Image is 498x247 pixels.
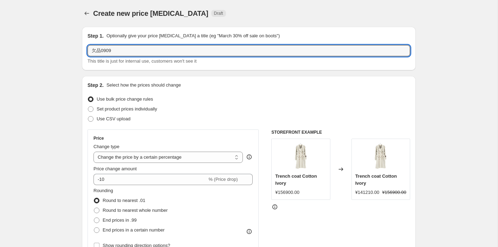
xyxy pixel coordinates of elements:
[88,58,196,64] span: This title is just for internal use, customers won't see it
[214,11,223,16] span: Draft
[287,142,315,171] img: 863148_original_80x.jpg
[93,174,207,185] input: -15
[103,217,137,223] span: End prices in .99
[103,227,164,233] span: End prices in a certain number
[106,82,181,89] p: Select how the prices should change
[97,116,130,121] span: Use CSV upload
[88,32,104,39] h2: Step 1.
[208,177,238,182] span: % (Price drop)
[106,32,280,39] p: Optionally give your price [MEDICAL_DATA] a title (eg "March 30% off sale on boots")
[88,82,104,89] h2: Step 2.
[367,142,395,171] img: 863148_original_80x.jpg
[93,135,104,141] h3: Price
[355,173,397,186] span: Trench coat Cotton Ivory
[93,188,113,193] span: Rounding
[93,166,137,171] span: Price change amount
[97,96,153,102] span: Use bulk price change rules
[88,45,410,56] input: 30% off holiday sale
[93,144,119,149] span: Change type
[382,190,406,195] span: ¥156900.00
[103,208,168,213] span: Round to nearest whole number
[246,153,253,160] div: help
[275,190,299,195] span: ¥156900.00
[82,8,92,18] button: Price change jobs
[93,9,208,17] span: Create new price [MEDICAL_DATA]
[275,173,317,186] span: Trench coat Cotton Ivory
[271,129,410,135] h6: STOREFRONT EXAMPLE
[103,198,145,203] span: Round to nearest .01
[97,106,157,112] span: Set product prices individually
[355,190,380,195] span: ¥141210.00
